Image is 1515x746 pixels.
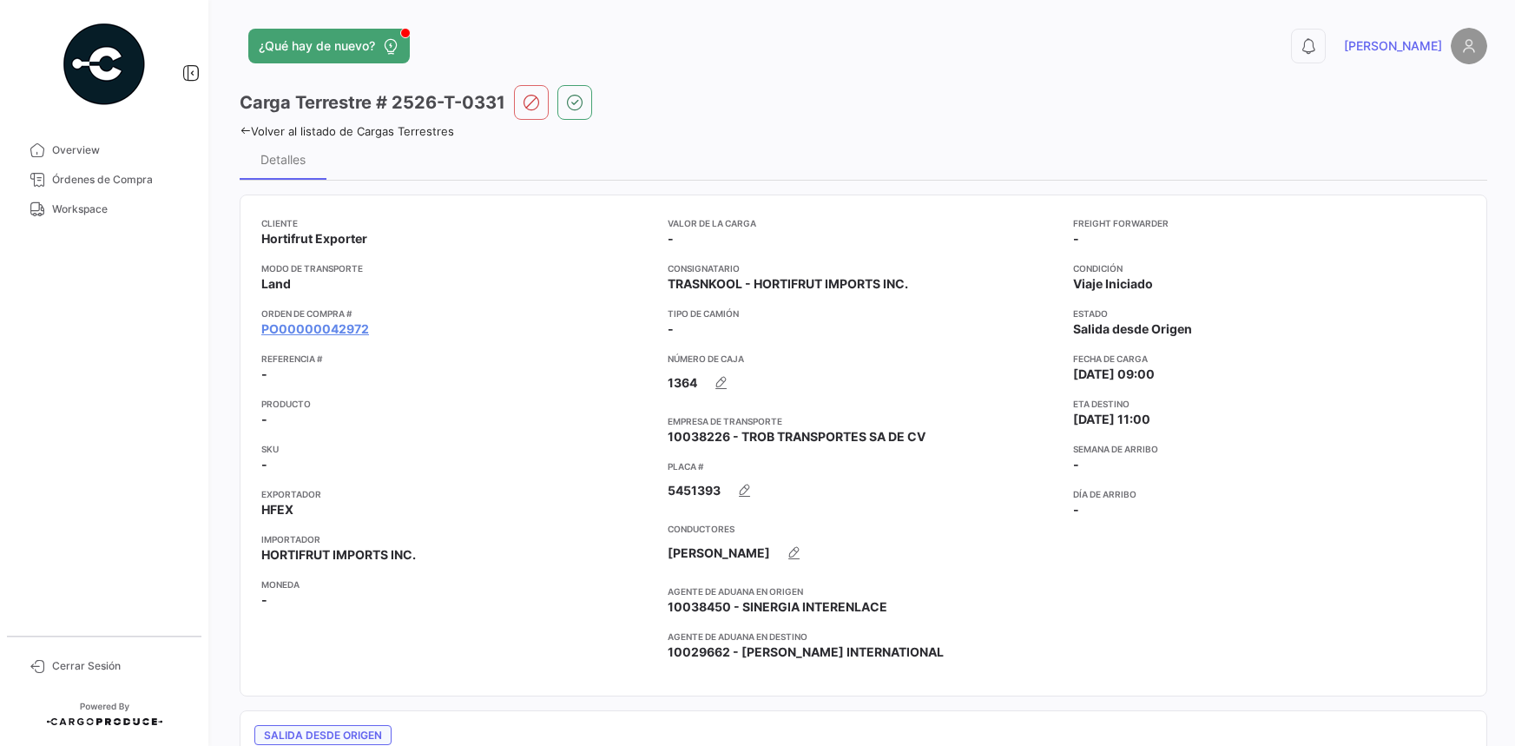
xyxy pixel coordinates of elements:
[261,397,654,411] app-card-info-title: Producto
[261,591,267,609] span: -
[1073,230,1079,248] span: -
[668,307,1060,320] app-card-info-title: Tipo de Camión
[261,578,654,591] app-card-info-title: Moneda
[1073,307,1466,320] app-card-info-title: Estado
[668,545,770,562] span: [PERSON_NAME]
[1073,487,1466,501] app-card-info-title: Día de Arribo
[668,352,1060,366] app-card-info-title: Número de Caja
[1344,37,1442,55] span: [PERSON_NAME]
[1073,216,1466,230] app-card-info-title: Freight Forwarder
[261,216,654,230] app-card-info-title: Cliente
[52,172,188,188] span: Órdenes de Compra
[52,201,188,217] span: Workspace
[240,124,454,138] a: Volver al listado de Cargas Terrestres
[668,261,1060,275] app-card-info-title: Consignatario
[668,630,1060,644] app-card-info-title: Agente de Aduana en Destino
[261,307,654,320] app-card-info-title: Orden de Compra #
[261,487,654,501] app-card-info-title: Exportador
[248,29,410,63] button: ¿Qué hay de nuevo?
[1073,501,1079,518] span: -
[261,411,267,428] span: -
[1073,275,1153,293] span: Viaje Iniciado
[261,532,654,546] app-card-info-title: Importador
[1073,261,1466,275] app-card-info-title: Condición
[668,230,674,248] span: -
[668,522,1060,536] app-card-info-title: Conductores
[1456,687,1498,729] iframe: Intercom live chat
[668,644,944,661] span: 10029662 - [PERSON_NAME] INTERNATIONAL
[261,230,367,248] span: Hortifrut Exporter
[52,658,188,674] span: Cerrar Sesión
[261,320,369,338] a: PO00000042972
[668,275,908,293] span: TRASNKOOL - HORTIFRUT IMPORTS INC.
[261,501,293,518] span: HFEX
[259,37,375,55] span: ¿Qué hay de nuevo?
[668,428,925,446] span: 10038226 - TROB TRANSPORTES SA DE CV
[1073,442,1466,456] app-card-info-title: Semana de Arribo
[240,90,505,115] h3: Carga Terrestre # 2526-T-0331
[261,366,267,383] span: -
[1073,366,1155,383] span: [DATE] 09:00
[261,442,654,456] app-card-info-title: SKU
[1073,320,1192,338] span: Salida desde Origen
[668,414,1060,428] app-card-info-title: Empresa de Transporte
[261,456,267,473] span: -
[261,546,416,564] span: HORTIFRUT IMPORTS INC.
[14,165,194,195] a: Órdenes de Compra
[1451,28,1487,64] img: placeholder-user.png
[14,195,194,224] a: Workspace
[1073,352,1466,366] app-card-info-title: Fecha de carga
[668,482,721,499] span: 5451393
[668,598,887,616] span: 10038450 - SINERGIA INTERENLACE
[668,459,1060,473] app-card-info-title: Placa #
[261,352,654,366] app-card-info-title: Referencia #
[1073,411,1150,428] span: [DATE] 11:00
[668,584,1060,598] app-card-info-title: Agente de Aduana en Origen
[1073,397,1466,411] app-card-info-title: ETA Destino
[61,21,148,108] img: powered-by.png
[261,275,291,293] span: Land
[254,725,392,745] span: Salida desde Origen
[52,142,188,158] span: Overview
[1073,456,1079,473] span: -
[260,152,306,167] div: Detalles
[668,216,1060,230] app-card-info-title: Valor de la Carga
[668,374,697,392] span: 1364
[14,135,194,165] a: Overview
[668,320,674,338] span: -
[261,261,654,275] app-card-info-title: Modo de Transporte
